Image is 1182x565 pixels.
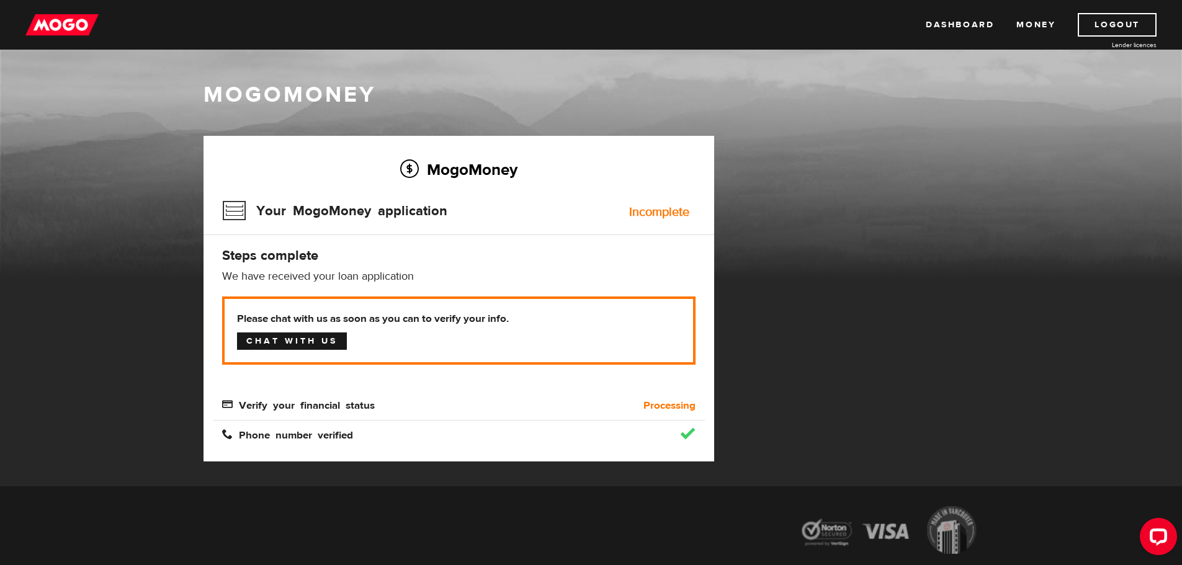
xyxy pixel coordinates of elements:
p: We have received your loan application [222,269,696,284]
a: Logout [1078,13,1157,37]
a: Money [1016,13,1055,37]
div: Incomplete [629,206,689,218]
h1: MogoMoney [204,82,979,108]
h3: Your MogoMoney application [222,195,447,227]
a: Lender licences [1063,40,1157,50]
span: Phone number verified [222,429,353,439]
a: Dashboard [926,13,994,37]
h4: Steps complete [222,247,696,264]
span: Verify your financial status [222,399,375,409]
b: Please chat with us as soon as you can to verify your info. [237,311,681,326]
b: Processing [643,398,696,413]
iframe: LiveChat chat widget [1130,513,1182,565]
img: mogo_logo-11ee424be714fa7cbb0f0f49df9e16ec.png [25,13,99,37]
a: Chat with us [237,332,347,350]
h2: MogoMoney [222,156,696,182]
